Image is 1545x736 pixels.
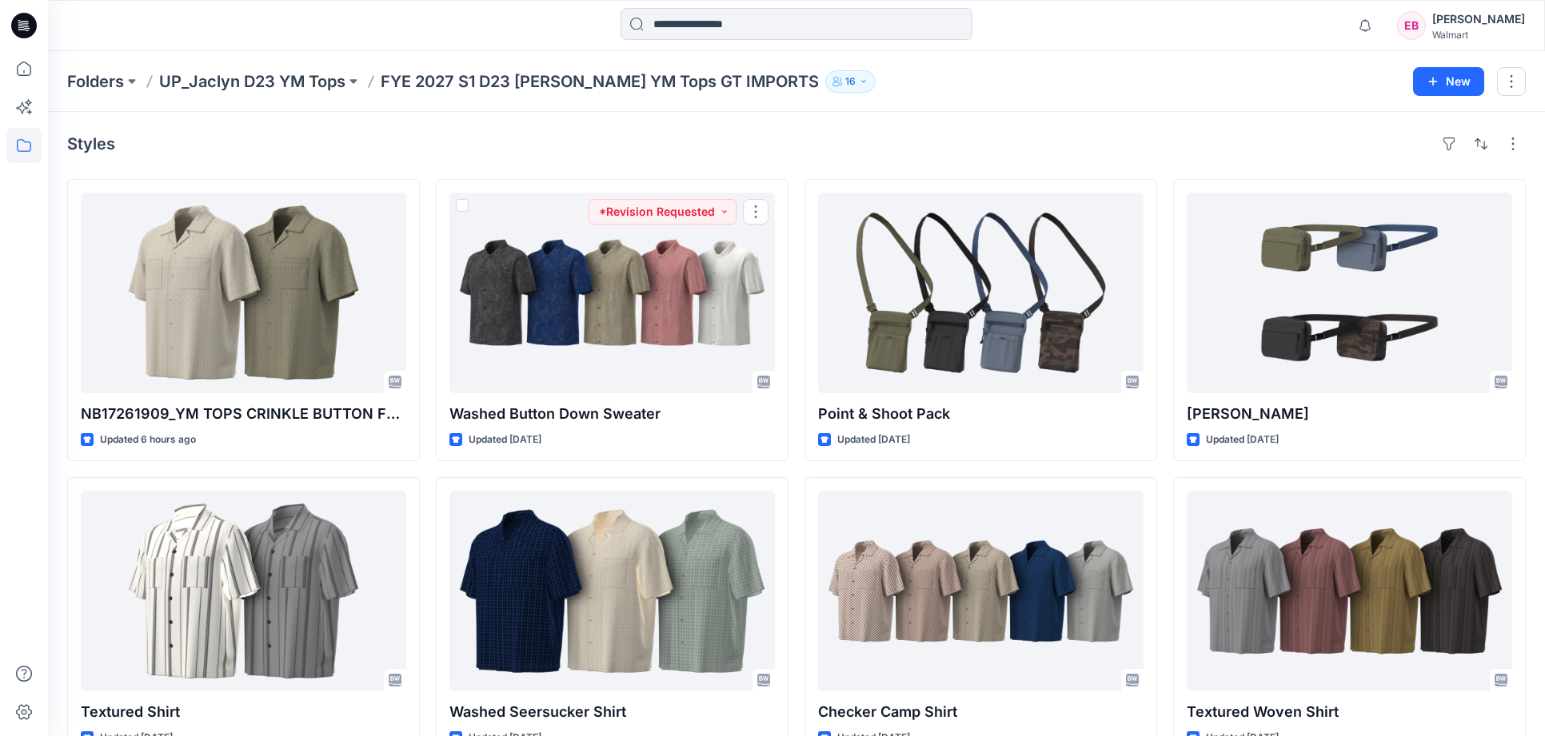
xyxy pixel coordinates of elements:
[81,403,406,425] p: NB17261909_YM TOPS CRINKLE BUTTON FRONT
[81,193,406,393] a: NB17261909_YM TOPS CRINKLE BUTTON FRONT
[381,70,819,93] p: FYE 2027 S1 D23 [PERSON_NAME] YM Tops GT IMPORTS
[449,403,775,425] p: Washed Button Down Sweater
[1206,432,1279,448] p: Updated [DATE]
[818,491,1144,691] a: Checker Camp Shirt
[1413,67,1484,96] button: New
[1397,11,1426,40] div: EB
[1432,10,1525,29] div: [PERSON_NAME]
[1187,403,1512,425] p: [PERSON_NAME]
[469,432,541,448] p: Updated [DATE]
[449,491,775,691] a: Washed Seersucker Shirt
[67,134,115,153] h4: Styles
[159,70,345,93] a: UP_Jaclyn D23 YM Tops
[449,701,775,723] p: Washed Seersucker Shirt
[100,432,196,448] p: Updated 6 hours ago
[825,70,876,93] button: 16
[818,701,1144,723] p: Checker Camp Shirt
[449,193,775,393] a: Washed Button Down Sweater
[818,403,1144,425] p: Point & Shoot Pack
[845,73,856,90] p: 16
[1432,29,1525,41] div: Walmart
[1187,701,1512,723] p: Textured Woven Shirt
[1187,491,1512,691] a: Textured Woven Shirt
[67,70,124,93] a: Folders
[837,432,910,448] p: Updated [DATE]
[81,701,406,723] p: Textured Shirt
[818,193,1144,393] a: Point & Shoot Pack
[81,491,406,691] a: Textured Shirt
[1187,193,1512,393] a: Fanny Pack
